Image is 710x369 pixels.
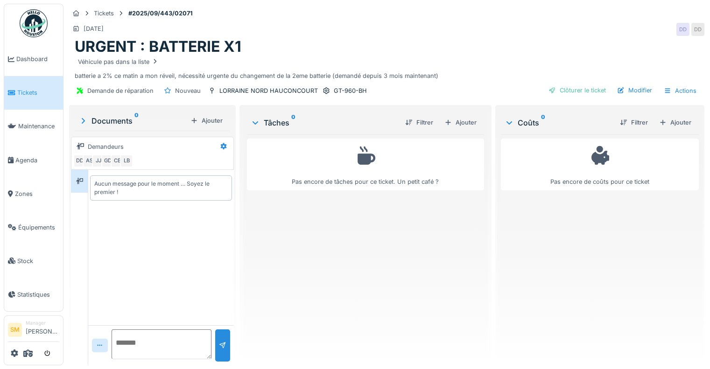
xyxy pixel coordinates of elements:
div: LB [120,154,133,167]
sup: 0 [541,117,545,128]
div: Filtrer [401,116,437,129]
div: Demandeurs [88,142,124,151]
div: Pas encore de coûts pour ce ticket [507,143,693,186]
div: AS [83,154,96,167]
span: Agenda [15,156,59,165]
h1: URGENT : BATTERIE X1 [75,38,241,56]
div: Ajouter [655,116,695,129]
strong: #2025/09/443/02071 [125,9,197,18]
sup: 0 [134,115,139,126]
div: Coûts [505,117,612,128]
a: SM Manager[PERSON_NAME] [8,320,59,342]
div: Ajouter [441,116,480,129]
div: DD [691,23,704,36]
a: Équipements [4,210,63,244]
div: Tickets [94,9,114,18]
span: Tickets [17,88,59,97]
div: Ajouter [187,114,226,127]
span: Statistiques [17,290,59,299]
a: Stock [4,244,63,278]
div: [DATE] [84,24,104,33]
sup: 0 [291,117,295,128]
div: DD [676,23,689,36]
div: Documents [78,115,187,126]
div: GT-960-BH [334,86,367,95]
div: GD [101,154,114,167]
div: Tâches [251,117,398,128]
div: Clôturer le ticket [545,84,610,97]
li: SM [8,323,22,337]
div: Pas encore de tâches pour ce ticket. Un petit café ? [253,143,478,186]
a: Zones [4,177,63,210]
span: Maintenance [18,122,59,131]
div: Manager [26,320,59,327]
div: Véhicule pas dans la liste [78,57,159,66]
img: Badge_color-CXgf-gQk.svg [20,9,48,37]
li: [PERSON_NAME] [26,320,59,340]
div: JJ [92,154,105,167]
a: Agenda [4,143,63,177]
a: Tickets [4,76,63,110]
span: Dashboard [16,55,59,63]
div: CB [111,154,124,167]
div: batterie a 2% ce matin a mon réveil, nécessité urgente du changement de la 2eme batterie (demandé... [75,56,699,80]
div: Filtrer [616,116,652,129]
div: Aucun message pour le moment … Soyez le premier ! [94,180,228,196]
div: Nouveau [175,86,201,95]
div: DD [73,154,86,167]
div: Actions [660,84,701,97]
div: Demande de réparation [87,86,154,95]
span: Zones [15,189,59,198]
div: Modifier [613,84,656,97]
a: Statistiques [4,278,63,311]
div: LORRAINE NORD HAUCONCOURT [219,86,318,95]
a: Dashboard [4,42,63,76]
span: Stock [17,257,59,265]
span: Équipements [18,223,59,232]
a: Maintenance [4,110,63,143]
